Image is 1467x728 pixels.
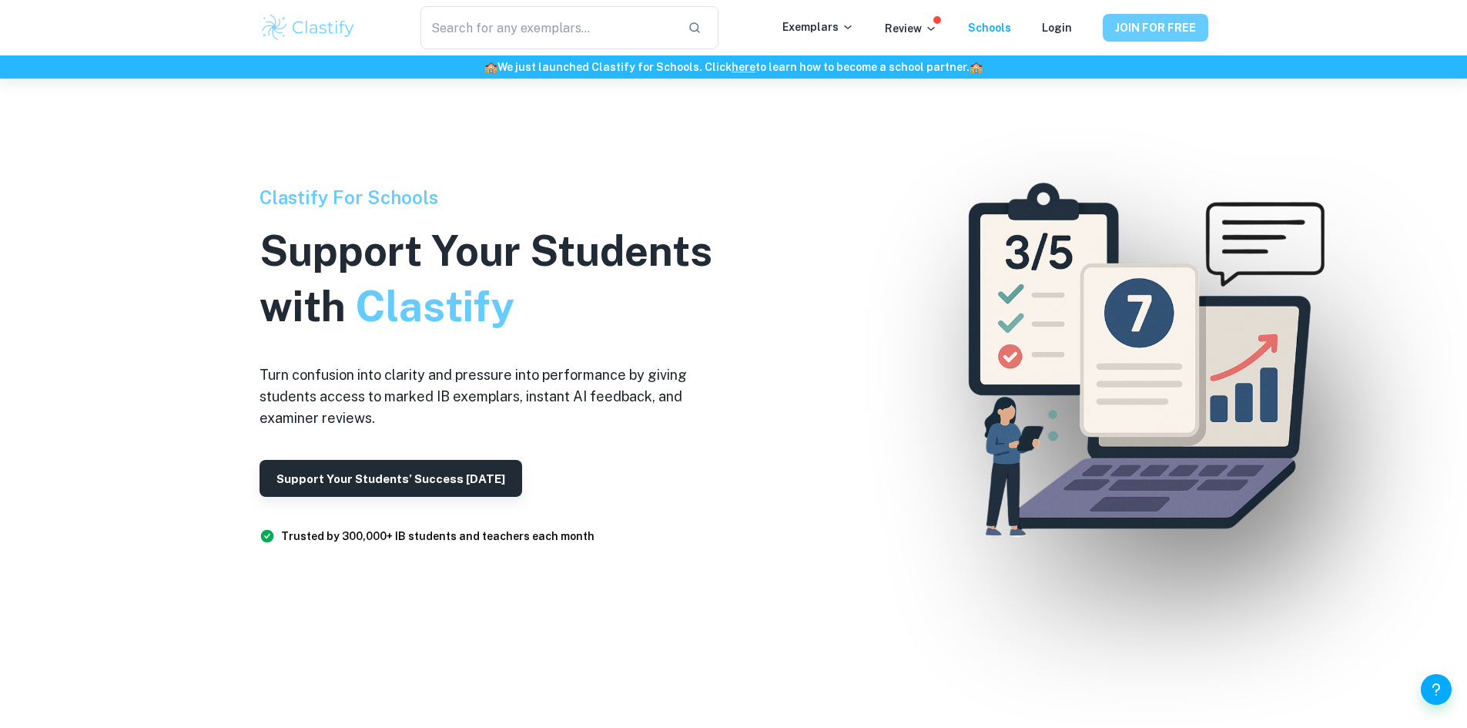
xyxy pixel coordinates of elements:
h6: Turn confusion into clarity and pressure into performance by giving students access to marked IB ... [260,364,737,429]
img: Clastify For Schools Hero [928,153,1350,575]
img: Clastify logo [260,12,357,43]
h6: Trusted by 300,000+ IB students and teachers each month [281,528,595,545]
span: 🏫 [484,61,497,73]
span: 🏫 [970,61,983,73]
input: Search for any exemplars... [420,6,675,49]
h6: Clastify For Schools [260,183,737,211]
span: Clastify [355,282,514,330]
h1: Support Your Students with [260,223,737,334]
a: Schools [968,22,1011,34]
button: Support Your Students’ Success [DATE] [260,460,522,497]
button: JOIN FOR FREE [1103,14,1208,42]
h6: We just launched Clastify for Schools. Click to learn how to become a school partner. [3,59,1464,75]
p: Review [885,20,937,37]
button: Help and Feedback [1421,674,1452,705]
a: Login [1042,22,1072,34]
p: Exemplars [782,18,854,35]
a: here [732,61,755,73]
